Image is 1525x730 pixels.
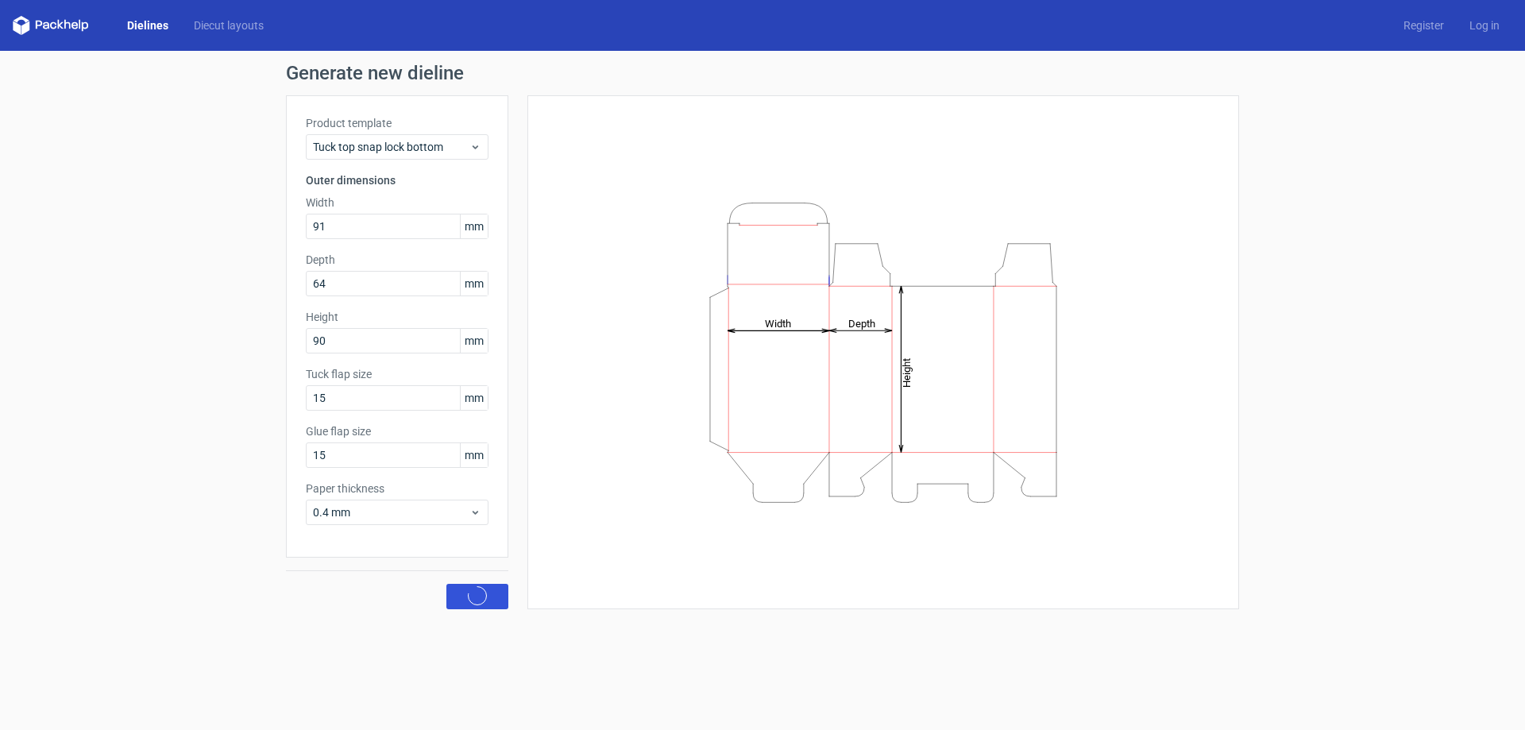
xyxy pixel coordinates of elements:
span: mm [460,329,488,353]
label: Depth [306,252,488,268]
a: Diecut layouts [181,17,276,33]
span: mm [460,214,488,238]
span: mm [460,443,488,467]
label: Tuck flap size [306,366,488,382]
label: Paper thickness [306,481,488,496]
span: 0.4 mm [313,504,469,520]
h1: Generate new dieline [286,64,1239,83]
a: Register [1391,17,1457,33]
span: Tuck top snap lock bottom [313,139,469,155]
tspan: Height [901,357,913,387]
a: Dielines [114,17,181,33]
tspan: Width [765,317,791,329]
label: Width [306,195,488,211]
label: Product template [306,115,488,131]
tspan: Depth [848,317,875,329]
span: mm [460,272,488,295]
label: Glue flap size [306,423,488,439]
a: Log in [1457,17,1512,33]
h3: Outer dimensions [306,172,488,188]
span: mm [460,386,488,410]
label: Height [306,309,488,325]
